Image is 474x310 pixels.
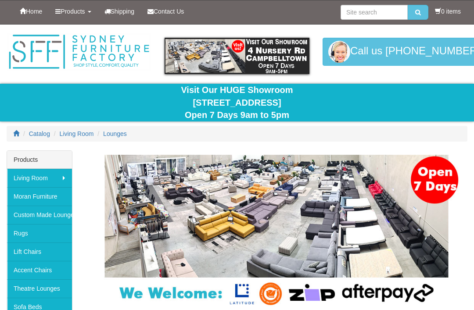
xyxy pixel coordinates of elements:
img: Sydney Furniture Factory [7,33,151,71]
span: Home [26,8,42,15]
a: Lift Chairs [7,242,72,261]
a: Lounges [103,130,127,137]
a: Moran Furniture [7,187,72,206]
a: Contact Us [141,0,190,22]
a: Products [49,0,97,22]
a: Living Room [7,169,72,187]
img: Lounges [86,155,467,306]
img: showroom.gif [165,38,309,74]
span: Contact Us [154,8,184,15]
a: Catalog [29,130,50,137]
a: Living Room [60,130,94,137]
a: Custom Made Lounges [7,206,72,224]
a: Theatre Lounges [7,279,72,298]
div: Products [7,151,72,169]
div: Visit Our HUGE Showroom [STREET_ADDRESS] Open 7 Days 9am to 5pm [7,84,467,121]
span: Shipping [111,8,135,15]
input: Site search [341,5,408,20]
span: Products [61,8,85,15]
a: Shipping [98,0,141,22]
a: Rugs [7,224,72,242]
li: 0 items [435,7,461,16]
a: Accent Chairs [7,261,72,279]
a: Home [13,0,49,22]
